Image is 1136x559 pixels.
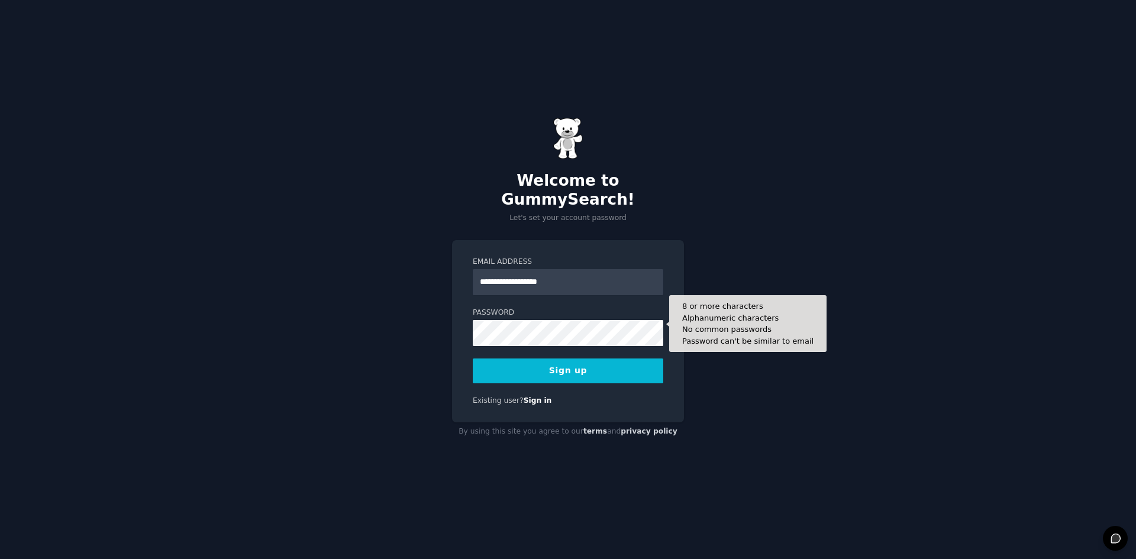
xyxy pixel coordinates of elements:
[553,118,583,159] img: Gummy Bear
[473,257,663,267] label: Email Address
[473,396,524,405] span: Existing user?
[452,213,684,224] p: Let's set your account password
[524,396,552,405] a: Sign in
[621,427,677,435] a: privacy policy
[473,308,663,318] label: Password
[452,422,684,441] div: By using this site you agree to our and
[473,358,663,383] button: Sign up
[583,427,607,435] a: terms
[452,172,684,209] h2: Welcome to GummySearch!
